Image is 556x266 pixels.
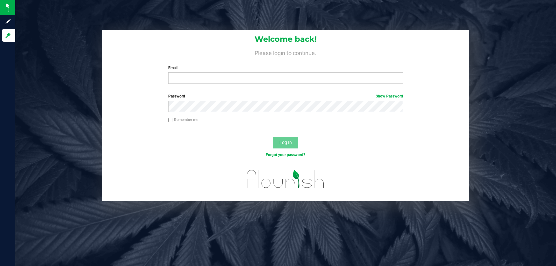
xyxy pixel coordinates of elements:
[168,118,173,122] input: Remember me
[376,94,403,98] a: Show Password
[102,35,469,43] h1: Welcome back!
[5,32,11,39] inline-svg: Log in
[168,65,403,71] label: Email
[5,18,11,25] inline-svg: Sign up
[168,117,198,123] label: Remember me
[168,94,185,98] span: Password
[240,164,332,194] img: flourish_logo.svg
[279,140,292,145] span: Log In
[266,153,305,157] a: Forgot your password?
[273,137,298,148] button: Log In
[102,48,469,56] h4: Please login to continue.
